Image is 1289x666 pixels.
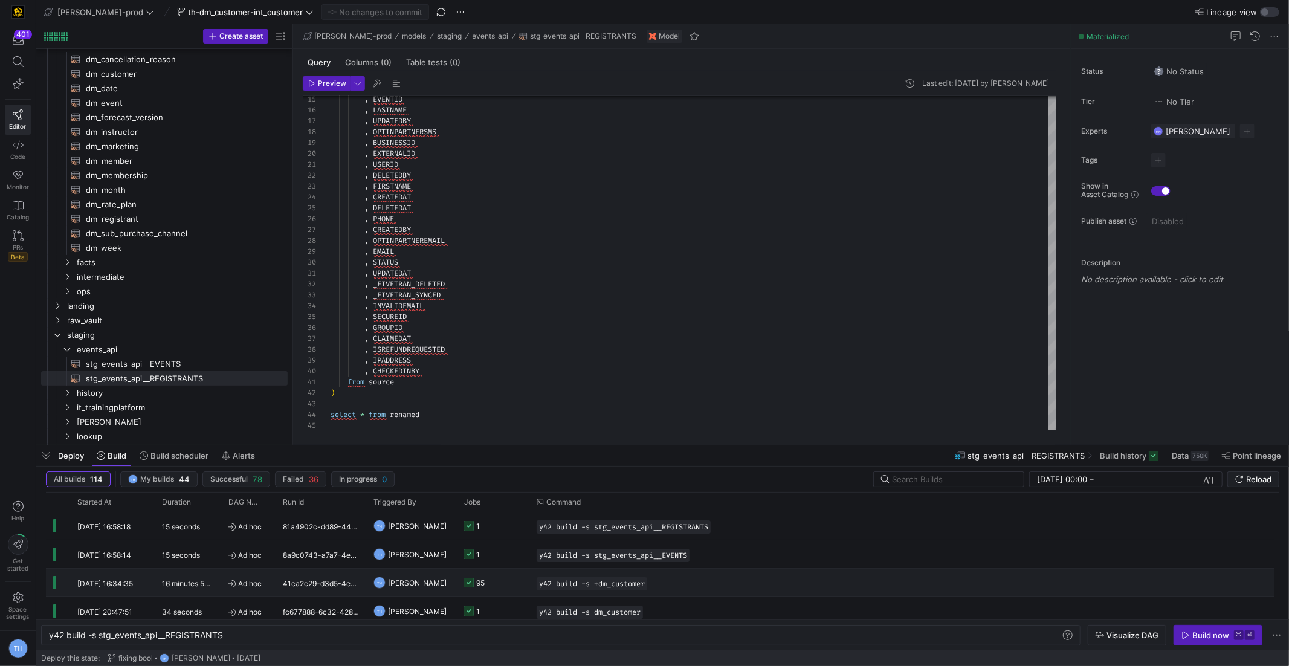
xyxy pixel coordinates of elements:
[303,148,316,159] div: 20
[303,213,316,224] div: 26
[276,569,366,596] div: 41ca2c29-d3d5-4e59-9b5f-590e6ca53300
[41,81,288,95] a: dm_date​​​​​​​​​​
[373,170,411,180] span: DELETEDBY
[41,52,288,66] div: Press SPACE to select this row.
[1206,7,1258,17] span: Lineage view
[922,79,1049,88] div: Last edit: [DATE] by [PERSON_NAME]
[1234,630,1244,640] kbd: ⌘
[86,154,274,168] span: dm_member​​​​​​​​​​
[437,32,462,40] span: staging
[77,270,286,284] span: intermediate
[303,105,316,115] div: 16
[1081,127,1142,135] span: Experts
[1166,445,1214,466] button: Data750K
[388,569,447,597] span: [PERSON_NAME]
[364,149,369,158] span: ,
[188,7,303,17] span: th-dm_customer-int_customer
[105,650,263,666] button: fixing boolTH[PERSON_NAME][DATE]
[58,451,84,461] span: Deploy
[41,124,288,139] div: Press SPACE to select this row.
[476,512,480,540] div: 1
[331,471,395,487] button: In progress0
[364,127,369,137] span: ,
[1094,445,1164,466] button: Build history
[10,514,25,522] span: Help
[46,471,111,487] button: All builds114
[174,4,317,20] button: th-dm_customer-int_customer
[303,409,316,420] div: 44
[118,654,153,662] span: fixing bool
[1192,630,1229,640] div: Build now
[373,116,411,126] span: UPDATEDBY
[275,471,326,487] button: Failed36
[228,541,268,569] span: Ad hoc
[41,328,288,342] div: Press SPACE to select this row.
[373,192,411,202] span: CREATEDAT
[134,445,214,466] button: Build scheduler
[77,256,286,270] span: facts
[5,165,31,195] a: Monitor
[1151,63,1207,79] button: No statusNo Status
[77,343,286,357] span: events_api
[364,366,369,376] span: ,
[303,246,316,257] div: 29
[450,59,460,66] span: (0)
[41,357,288,371] a: stg_events_api__EVENTS​​​​​​​​​​
[5,135,31,165] a: Code
[303,311,316,322] div: 35
[10,153,25,160] span: Code
[373,203,411,213] span: DELETEDAT
[364,268,369,278] span: ,
[364,236,369,245] span: ,
[5,636,31,661] button: TH
[86,140,274,154] span: dm_marketing​​​​​​​​​​
[434,29,465,44] button: staging
[347,377,364,387] span: from
[309,474,318,484] span: 36
[41,357,288,371] div: Press SPACE to select this row.
[303,202,316,213] div: 25
[41,81,288,95] div: Press SPACE to select this row.
[369,377,394,387] span: source
[364,334,369,343] span: ,
[8,639,28,658] div: TH
[283,498,304,506] span: Run Id
[364,160,369,169] span: ,
[5,587,31,626] a: Spacesettings
[364,312,369,322] span: ,
[390,410,419,419] span: renamed
[228,498,260,506] span: DAG Name
[41,154,288,168] a: dm_member​​​​​​​​​​
[41,168,288,183] a: dm_membership​​​​​​​​​​
[86,183,274,197] span: dm_month​​​​​​​​​​
[303,76,351,91] button: Preview
[41,386,288,400] div: Press SPACE to select this row.
[77,551,131,560] span: [DATE] 16:58:14
[1081,182,1128,199] span: Show in Asset Catalog
[86,198,274,212] span: dm_rate_plan​​​​​​​​​​
[473,32,509,40] span: events_api
[41,284,288,299] div: Press SPACE to select this row.
[546,498,581,506] span: Command
[373,312,407,322] span: SECUREID
[86,53,274,66] span: dm_cancellation_reason​​​​​​​​​​
[41,124,288,139] a: dm_instructor​​​​​​​​​​
[373,279,445,289] span: _FIVETRAN_DELETED
[1081,67,1142,76] span: Status
[41,255,288,270] div: Press SPACE to select this row.
[86,241,274,255] span: dm_week​​​​​​​​​​
[140,475,174,483] span: My builds
[216,445,260,466] button: Alerts
[364,279,369,289] span: ,
[892,474,1014,484] input: Search Builds
[303,159,316,170] div: 21
[41,371,288,386] div: Press SPACE to select this row.
[470,29,512,44] button: events_api
[41,313,288,328] div: Press SPACE to select this row.
[373,247,394,256] span: EMAIL
[373,548,386,560] div: TH
[283,475,304,483] span: Failed
[530,32,636,40] span: stg_events_api__REGISTRANTS
[8,252,28,262] span: Beta
[7,557,28,572] span: Get started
